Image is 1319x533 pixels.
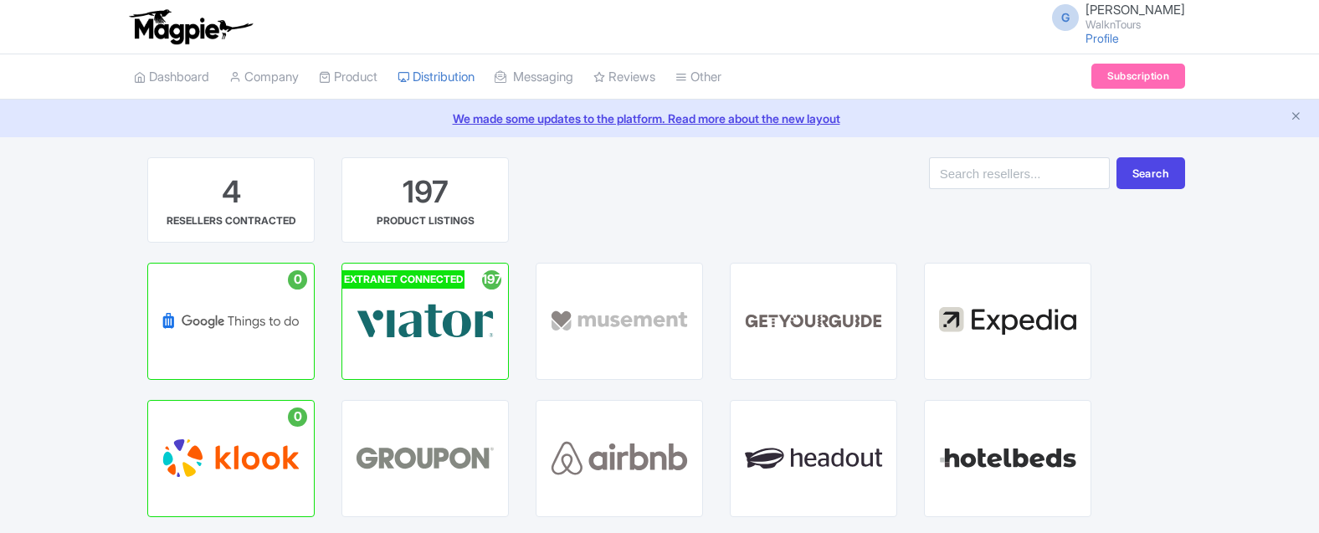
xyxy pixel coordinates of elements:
[10,110,1309,127] a: We made some updates to the platform. Read more about the new layout
[495,54,573,100] a: Messaging
[1052,4,1079,31] span: G
[167,213,295,228] div: RESELLERS CONTRACTED
[377,213,475,228] div: PRODUCT LISTINGS
[1091,64,1185,89] a: Subscription
[341,263,509,380] a: EXTRANET CONNECTED 197
[126,8,255,45] img: logo-ab69f6fb50320c5b225c76a69d11143b.png
[1085,31,1119,45] a: Profile
[593,54,655,100] a: Reviews
[1085,2,1185,18] span: [PERSON_NAME]
[319,54,377,100] a: Product
[1085,19,1185,30] small: WalknTours
[1042,3,1185,30] a: G [PERSON_NAME] WalknTours
[403,172,449,213] div: 197
[147,263,315,380] a: 0
[675,54,721,100] a: Other
[1116,157,1185,189] button: Search
[229,54,299,100] a: Company
[134,54,209,100] a: Dashboard
[147,400,315,517] a: 0
[147,157,315,243] a: 4 RESELLERS CONTRACTED
[1290,108,1302,127] button: Close announcement
[341,157,509,243] a: 197 PRODUCT LISTINGS
[222,172,241,213] div: 4
[929,157,1110,189] input: Search resellers...
[398,54,475,100] a: Distribution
